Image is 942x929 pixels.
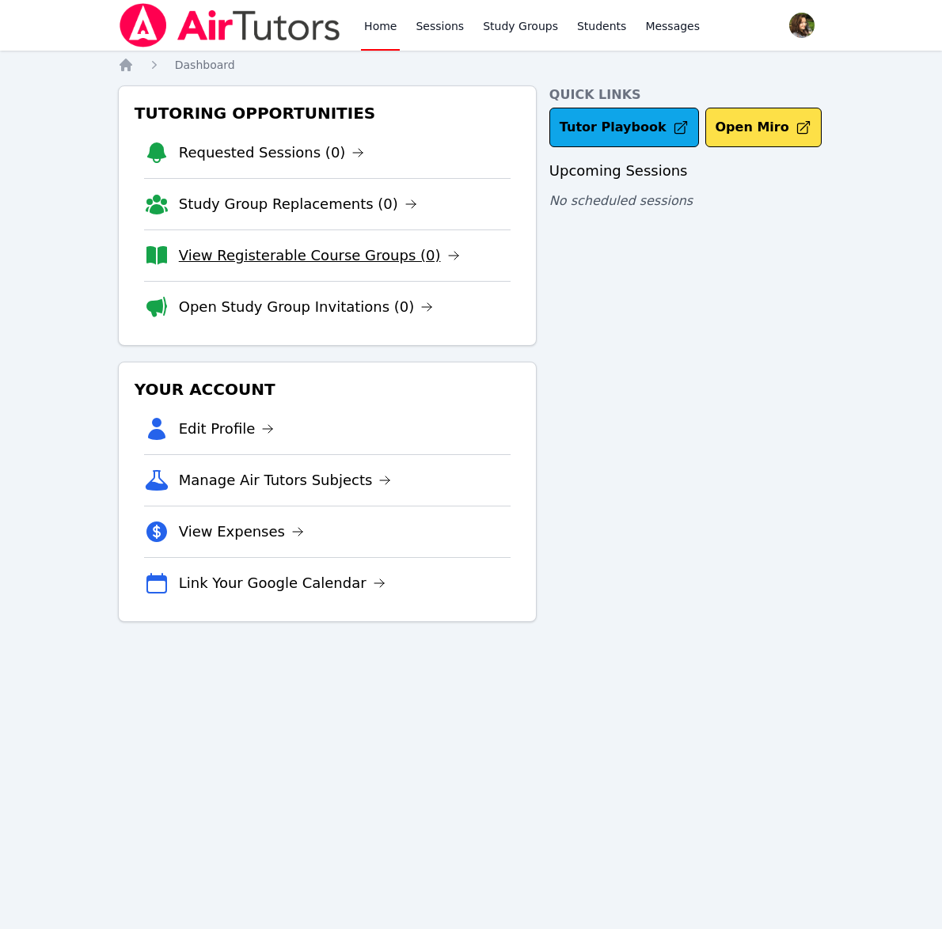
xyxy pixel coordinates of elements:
a: Tutor Playbook [549,108,699,147]
a: View Expenses [179,521,304,543]
span: No scheduled sessions [549,193,693,208]
h4: Quick Links [549,85,824,104]
a: Manage Air Tutors Subjects [179,469,392,491]
a: Requested Sessions (0) [179,142,365,164]
a: Open Study Group Invitations (0) [179,296,434,318]
button: Open Miro [705,108,822,147]
span: Dashboard [175,59,235,71]
a: Edit Profile [179,418,275,440]
img: Air Tutors [118,3,342,47]
a: Study Group Replacements (0) [179,193,417,215]
span: Messages [645,18,700,34]
a: Dashboard [175,57,235,73]
h3: Upcoming Sessions [549,160,824,182]
h3: Your Account [131,375,523,404]
a: View Registerable Course Groups (0) [179,245,460,267]
h3: Tutoring Opportunities [131,99,523,127]
a: Link Your Google Calendar [179,572,386,594]
nav: Breadcrumb [118,57,825,73]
